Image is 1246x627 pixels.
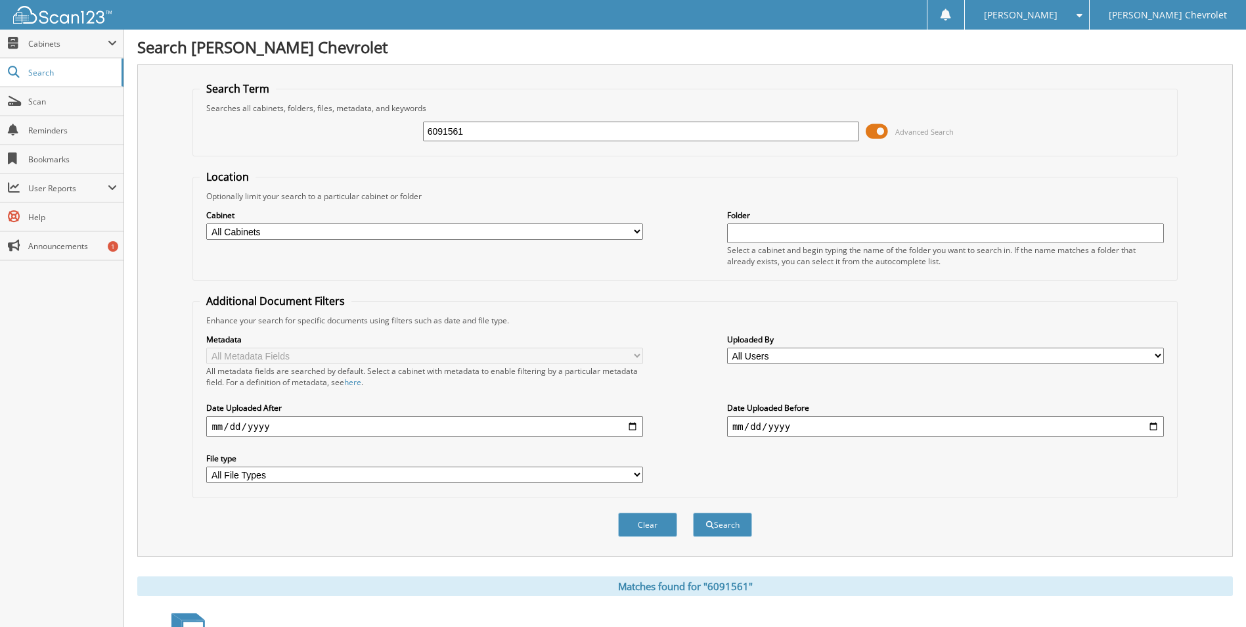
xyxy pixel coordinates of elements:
label: Metadata [206,334,643,345]
label: File type [206,453,643,464]
div: Searches all cabinets, folders, files, metadata, and keywords [200,103,1170,114]
span: Advanced Search [895,127,954,137]
div: Optionally limit your search to a particular cabinet or folder [200,191,1170,202]
span: Bookmarks [28,154,117,165]
div: Matches found for "6091561" [137,576,1233,596]
label: Uploaded By [727,334,1164,345]
span: Reminders [28,125,117,136]
span: Help [28,212,117,223]
span: Search [28,67,115,78]
input: end [727,416,1164,437]
label: Folder [727,210,1164,221]
button: Clear [618,513,677,537]
label: Date Uploaded After [206,402,643,413]
div: 1 [108,241,118,252]
legend: Location [200,170,256,184]
div: All metadata fields are searched by default. Select a cabinet with metadata to enable filtering b... [206,365,643,388]
legend: Additional Document Filters [200,294,351,308]
span: Scan [28,96,117,107]
div: Enhance your search for specific documents using filters such as date and file type. [200,315,1170,326]
a: here [344,377,361,388]
label: Cabinet [206,210,643,221]
label: Date Uploaded Before [727,402,1164,413]
legend: Search Term [200,81,276,96]
button: Search [693,513,752,537]
div: Select a cabinet and begin typing the name of the folder you want to search in. If the name match... [727,244,1164,267]
span: User Reports [28,183,108,194]
span: Cabinets [28,38,108,49]
span: [PERSON_NAME] [984,11,1057,19]
img: scan123-logo-white.svg [13,6,112,24]
span: Announcements [28,241,117,252]
h1: Search [PERSON_NAME] Chevrolet [137,36,1233,58]
input: start [206,416,643,437]
span: [PERSON_NAME] Chevrolet [1109,11,1227,19]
